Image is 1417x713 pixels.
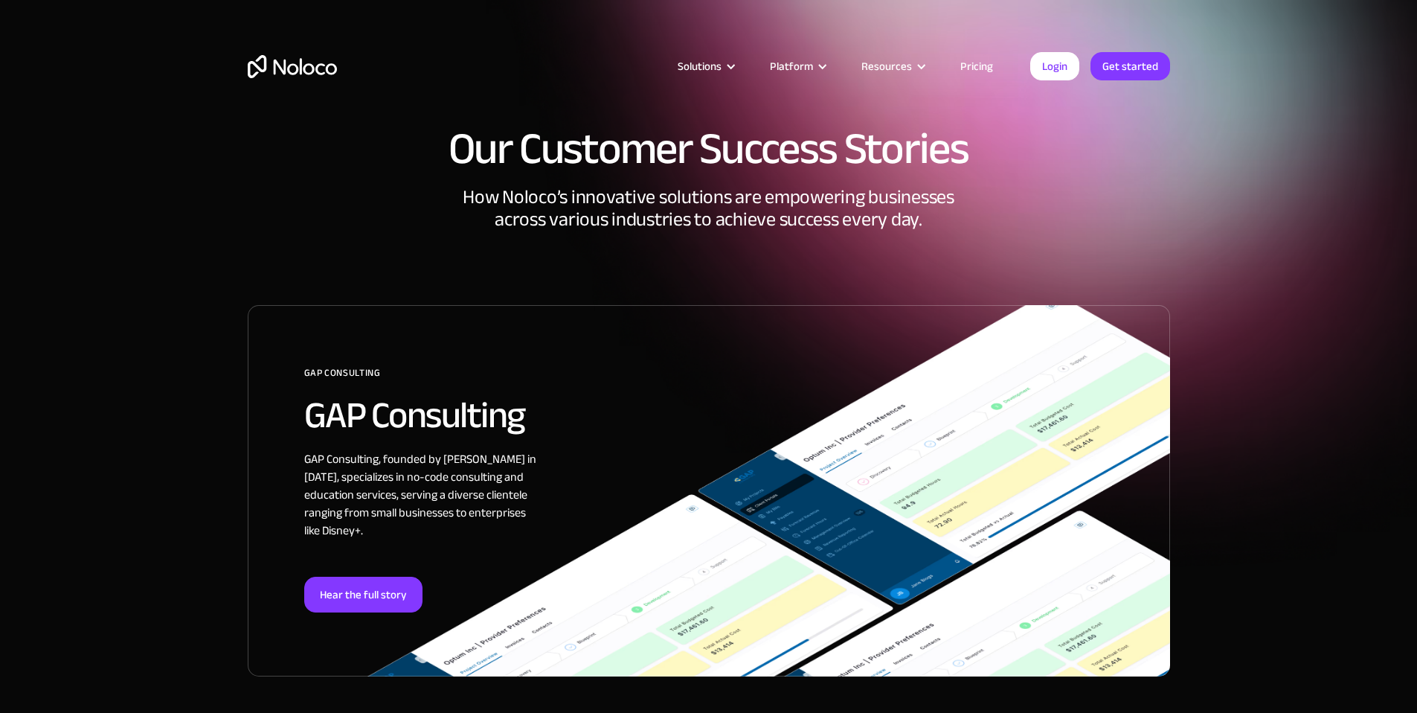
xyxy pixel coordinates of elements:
div: GAP Consulting [304,362,1169,395]
div: Hear the full story [304,577,422,613]
div: Solutions [678,57,722,76]
div: Solutions [659,57,751,76]
div: Platform [770,57,813,76]
div: Resources [861,57,912,76]
div: How Noloco’s innovative solutions are empowering businesses across various industries to achieve ... [248,186,1170,305]
a: Login [1030,52,1079,80]
a: GAP ConsultingGAP ConsultingGAP Consulting, founded by [PERSON_NAME] in [DATE], specializes in no... [248,305,1170,677]
div: GAP Consulting, founded by [PERSON_NAME] in [DATE], specializes in no-code consulting and educati... [304,450,542,577]
div: Resources [843,57,942,76]
a: Pricing [942,57,1012,76]
h2: GAP Consulting [304,395,1169,435]
a: Get started [1090,52,1170,80]
a: home [248,55,337,78]
h1: Our Customer Success Stories [248,127,1170,171]
div: Platform [751,57,843,76]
